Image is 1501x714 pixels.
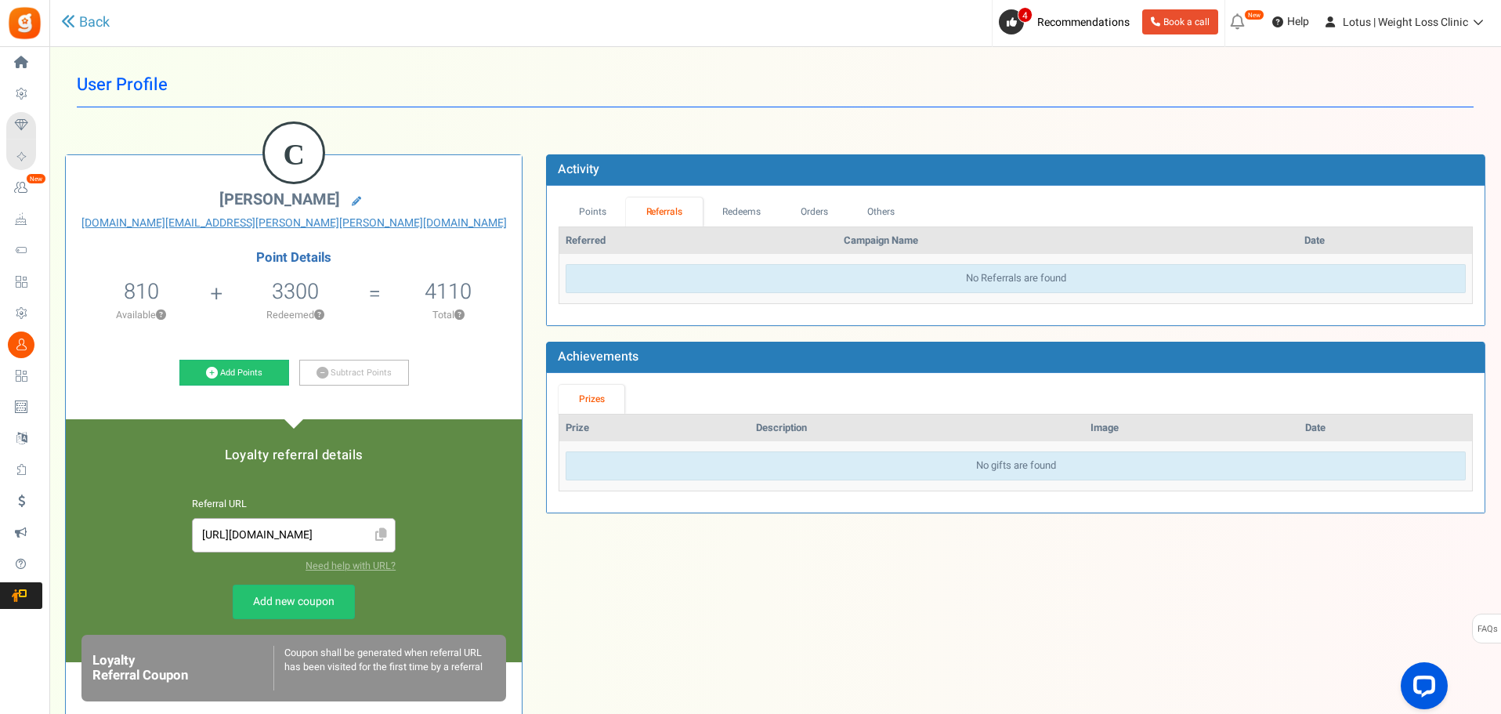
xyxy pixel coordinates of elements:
h4: Point Details [66,251,522,265]
h5: 4110 [425,280,472,303]
span: Click to Copy [368,522,393,549]
th: Image [1084,415,1299,442]
th: Date [1298,227,1472,255]
p: Available [74,308,208,322]
h1: User Profile [77,63,1474,107]
figcaption: C [265,124,323,185]
th: Referred [559,227,837,255]
h6: Referral URL [192,499,396,510]
a: Redeems [703,198,781,227]
a: 4 Recommendations [999,9,1136,34]
div: Coupon shall be generated when referral URL has been visited for the first time by a referral [273,646,495,690]
a: New [6,175,42,201]
h5: 3300 [272,280,319,303]
button: ? [156,310,166,321]
div: No Referrals are found [566,264,1466,293]
em: New [1244,9,1264,20]
a: Prizes [559,385,624,414]
a: Add Points [179,360,289,386]
span: [PERSON_NAME] [219,188,340,211]
button: ? [314,310,324,321]
div: No gifts are found [566,451,1466,480]
a: Points [559,198,626,227]
a: Book a call [1142,9,1218,34]
b: Achievements [558,347,638,366]
a: Help [1266,9,1315,34]
a: Orders [780,198,848,227]
button: ? [454,310,465,321]
th: Description [750,415,1084,442]
h5: Loyalty referral details [81,448,506,462]
b: Activity [558,160,599,179]
span: Help [1283,14,1309,30]
em: New [26,173,46,184]
a: Subtract Points [299,360,409,386]
img: Gratisfaction [7,5,42,41]
a: Others [848,198,915,227]
span: Recommendations [1037,14,1130,31]
span: 4 [1018,7,1033,23]
a: Add new coupon [233,585,355,619]
span: 810 [124,276,159,307]
th: Date [1299,415,1472,442]
a: Need help with URL? [306,559,396,573]
a: Referrals [626,198,703,227]
span: FAQs [1477,614,1498,644]
p: Total [382,308,514,322]
p: Redeemed [224,308,367,322]
a: [DOMAIN_NAME][EMAIL_ADDRESS][PERSON_NAME][PERSON_NAME][DOMAIN_NAME] [78,216,510,231]
h6: Loyalty Referral Coupon [92,654,273,683]
th: Prize [559,415,749,442]
th: Campaign Name [837,227,1298,255]
span: Lotus | Weight Loss Clinic [1343,14,1468,31]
